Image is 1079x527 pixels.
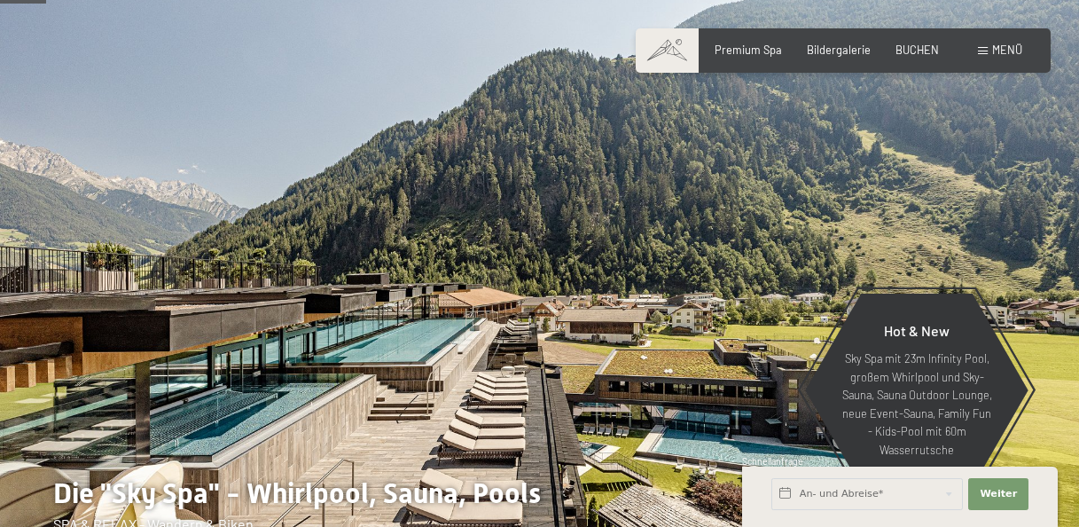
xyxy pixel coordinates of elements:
a: Hot & New Sky Spa mit 23m Infinity Pool, großem Whirlpool und Sky-Sauna, Sauna Outdoor Lounge, ne... [804,293,1029,488]
button: Weiter [968,478,1028,510]
a: Premium Spa [715,43,782,57]
span: Hot & New [884,322,950,339]
a: Bildergalerie [807,43,871,57]
p: Sky Spa mit 23m Infinity Pool, großem Whirlpool und Sky-Sauna, Sauna Outdoor Lounge, neue Event-S... [840,350,994,459]
span: Schnellanfrage [742,456,803,467]
a: BUCHEN [895,43,939,57]
span: Weiter [980,487,1017,501]
span: Menü [992,43,1022,57]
